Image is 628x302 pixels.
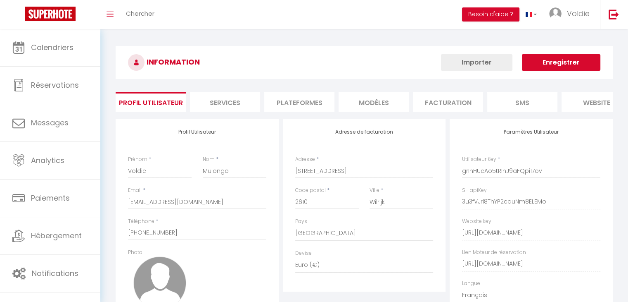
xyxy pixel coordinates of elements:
[31,193,70,203] span: Paiements
[31,117,69,128] span: Messages
[7,3,31,28] button: Ouvrir le widget de chat LiveChat
[549,7,562,20] img: ...
[339,92,409,112] li: MODÈLES
[609,9,619,19] img: logout
[567,8,590,19] span: Voldie
[522,54,600,71] button: Enregistrer
[295,218,307,225] label: Pays
[462,156,496,163] label: Utilisateur Key
[31,80,79,90] span: Réservations
[203,156,215,163] label: Nom
[295,249,312,257] label: Devise
[31,155,64,165] span: Analytics
[462,187,487,194] label: SH apiKey
[295,156,315,163] label: Adresse
[295,187,326,194] label: Code postal
[462,249,526,256] label: Lien Moteur de réservation
[128,187,142,194] label: Email
[441,54,512,71] button: Importer
[462,7,519,22] button: Besoin d'aide ?
[128,249,142,256] label: Photo
[31,230,82,241] span: Hébergement
[31,42,73,53] span: Calendriers
[126,9,154,18] span: Chercher
[462,280,480,288] label: Langue
[413,92,483,112] li: Facturation
[462,218,491,225] label: Website key
[264,92,334,112] li: Plateformes
[116,46,613,79] h3: INFORMATION
[32,268,78,278] span: Notifications
[25,7,76,21] img: Super Booking
[128,129,266,135] h4: Profil Utilisateur
[462,129,600,135] h4: Paramètres Utilisateur
[128,218,154,225] label: Téléphone
[116,92,186,112] li: Profil Utilisateur
[370,187,379,194] label: Ville
[190,92,260,112] li: Services
[128,156,147,163] label: Prénom
[295,129,434,135] h4: Adresse de facturation
[487,92,557,112] li: SMS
